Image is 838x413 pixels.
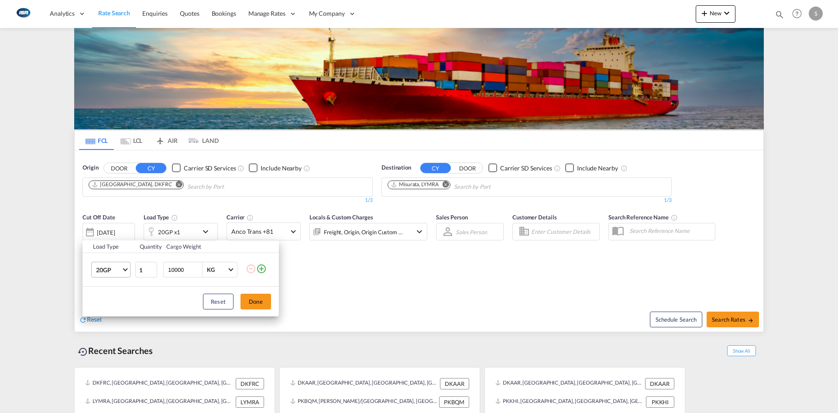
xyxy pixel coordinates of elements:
[91,262,131,278] md-select: Choose: 20GP
[82,240,134,253] th: Load Type
[134,240,161,253] th: Quantity
[207,266,215,273] div: KG
[166,243,240,250] div: Cargo Weight
[96,266,121,274] span: 20GP
[240,294,271,309] button: Done
[135,262,157,278] input: Qty
[246,264,256,274] md-icon: icon-minus-circle-outline
[256,264,267,274] md-icon: icon-plus-circle-outline
[167,262,202,277] input: Enter Weight
[203,294,234,309] button: Reset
